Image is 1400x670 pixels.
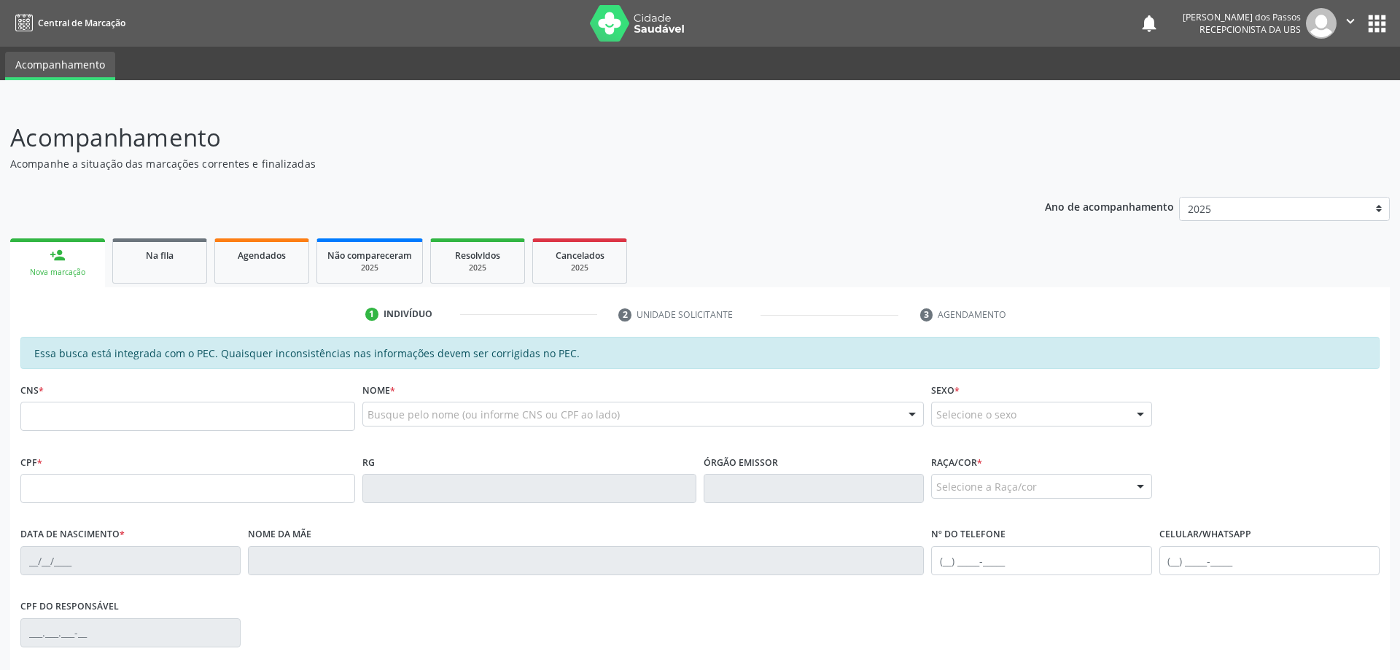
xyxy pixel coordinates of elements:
[1337,8,1364,39] button: 
[327,262,412,273] div: 2025
[931,451,982,474] label: Raça/cor
[1139,13,1159,34] button: notifications
[10,156,976,171] p: Acompanhe a situação das marcações correntes e finalizadas
[1199,23,1301,36] span: Recepcionista da UBS
[20,451,42,474] label: CPF
[441,262,514,273] div: 2025
[20,379,44,402] label: CNS
[1364,11,1390,36] button: apps
[50,247,66,263] div: person_add
[327,249,412,262] span: Não compareceram
[1306,8,1337,39] img: img
[365,308,378,321] div: 1
[455,249,500,262] span: Resolvidos
[936,479,1037,494] span: Selecione a Raça/cor
[20,596,119,618] label: CPF do responsável
[38,17,125,29] span: Central de Marcação
[362,379,395,402] label: Nome
[238,249,286,262] span: Agendados
[20,267,95,278] div: Nova marcação
[1159,546,1380,575] input: (__) _____-_____
[931,546,1151,575] input: (__) _____-_____
[20,337,1380,369] div: Essa busca está integrada com o PEC. Quaisquer inconsistências nas informações devem ser corrigid...
[704,451,778,474] label: Órgão emissor
[367,407,620,422] span: Busque pelo nome (ou informe CNS ou CPF ao lado)
[362,451,375,474] label: RG
[1045,197,1174,215] p: Ano de acompanhamento
[1342,13,1358,29] i: 
[384,308,432,321] div: Indivíduo
[5,52,115,80] a: Acompanhamento
[1159,523,1251,546] label: Celular/WhatsApp
[20,523,125,546] label: Data de nascimento
[931,379,960,402] label: Sexo
[20,618,241,647] input: ___.___.___-__
[10,120,976,156] p: Acompanhamento
[146,249,174,262] span: Na fila
[931,523,1006,546] label: Nº do Telefone
[248,523,311,546] label: Nome da mãe
[556,249,604,262] span: Cancelados
[543,262,616,273] div: 2025
[10,11,125,35] a: Central de Marcação
[936,407,1016,422] span: Selecione o sexo
[20,546,241,575] input: __/__/____
[1183,11,1301,23] div: [PERSON_NAME] dos Passos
